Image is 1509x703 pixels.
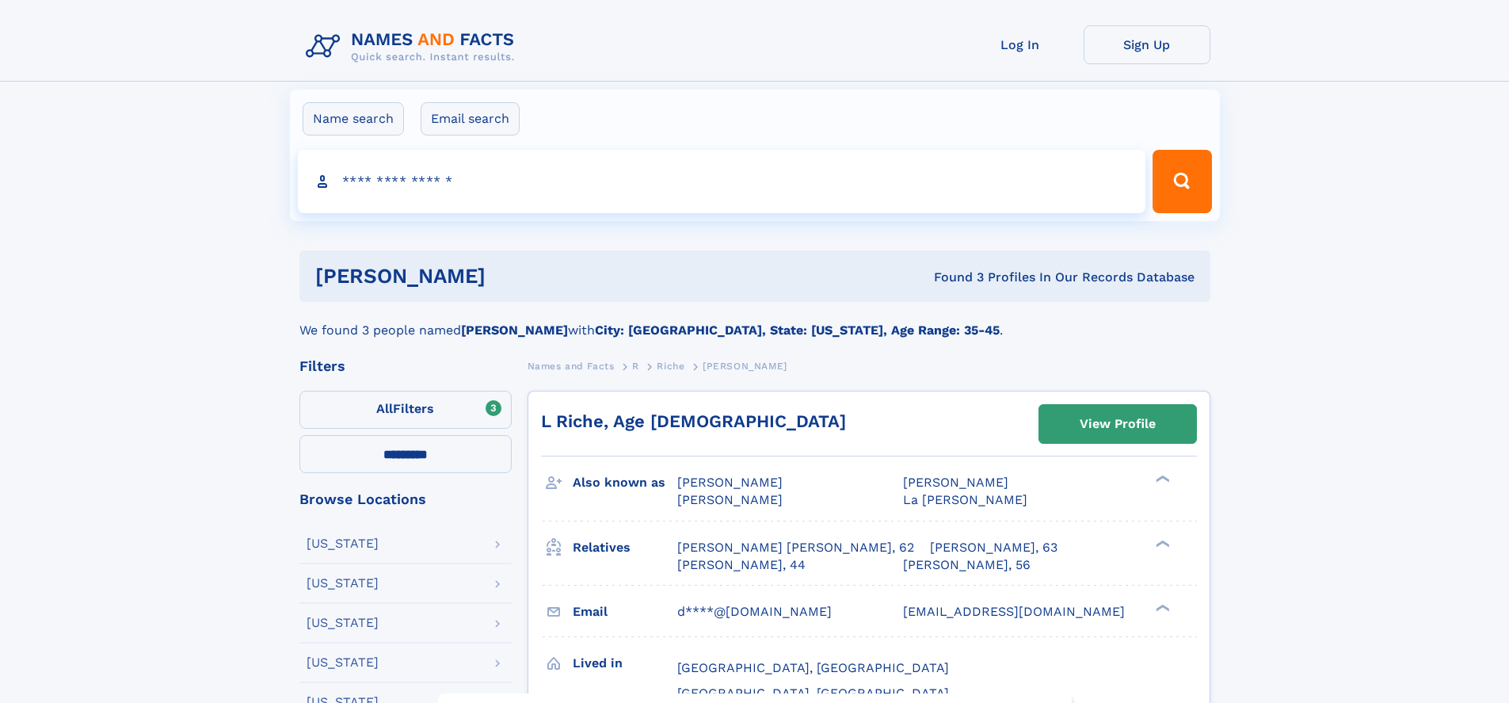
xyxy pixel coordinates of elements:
[1152,602,1171,613] div: ❯
[1084,25,1210,64] a: Sign Up
[657,361,684,372] span: Riche
[677,556,806,574] a: [PERSON_NAME], 44
[298,150,1146,213] input: search input
[903,475,1008,490] span: [PERSON_NAME]
[595,323,1000,338] b: City: [GEOGRAPHIC_DATA], State: [US_STATE], Age Range: 35-45
[1152,474,1171,484] div: ❯
[677,660,949,675] span: [GEOGRAPHIC_DATA], [GEOGRAPHIC_DATA]
[299,25,528,68] img: Logo Names and Facts
[677,539,914,556] a: [PERSON_NAME] [PERSON_NAME], 62
[573,534,677,561] h3: Relatives
[1039,405,1196,443] a: View Profile
[573,650,677,677] h3: Lived in
[303,102,404,136] label: Name search
[307,617,379,629] div: [US_STATE]
[573,598,677,625] h3: Email
[703,361,787,372] span: [PERSON_NAME]
[299,302,1210,340] div: We found 3 people named with .
[307,537,379,550] div: [US_STATE]
[376,401,393,416] span: All
[1153,150,1211,213] button: Search Button
[903,492,1027,507] span: La [PERSON_NAME]
[299,492,512,506] div: Browse Locations
[307,656,379,669] div: [US_STATE]
[930,539,1057,556] a: [PERSON_NAME], 63
[677,492,783,507] span: [PERSON_NAME]
[677,475,783,490] span: [PERSON_NAME]
[1080,406,1156,442] div: View Profile
[573,469,677,496] h3: Also known as
[632,361,639,372] span: R
[299,359,512,373] div: Filters
[307,577,379,590] div: [US_STATE]
[710,269,1195,286] div: Found 3 Profiles In Our Records Database
[461,323,568,338] b: [PERSON_NAME]
[541,411,846,431] a: L Riche, Age [DEMOGRAPHIC_DATA]
[677,686,949,701] span: [GEOGRAPHIC_DATA], [GEOGRAPHIC_DATA]
[903,556,1031,574] a: [PERSON_NAME], 56
[421,102,520,136] label: Email search
[632,356,639,376] a: R
[528,356,615,376] a: Names and Facts
[315,266,710,286] h1: [PERSON_NAME]
[903,604,1125,619] span: [EMAIL_ADDRESS][DOMAIN_NAME]
[657,356,684,376] a: Riche
[957,25,1084,64] a: Log In
[299,391,512,429] label: Filters
[1152,538,1171,548] div: ❯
